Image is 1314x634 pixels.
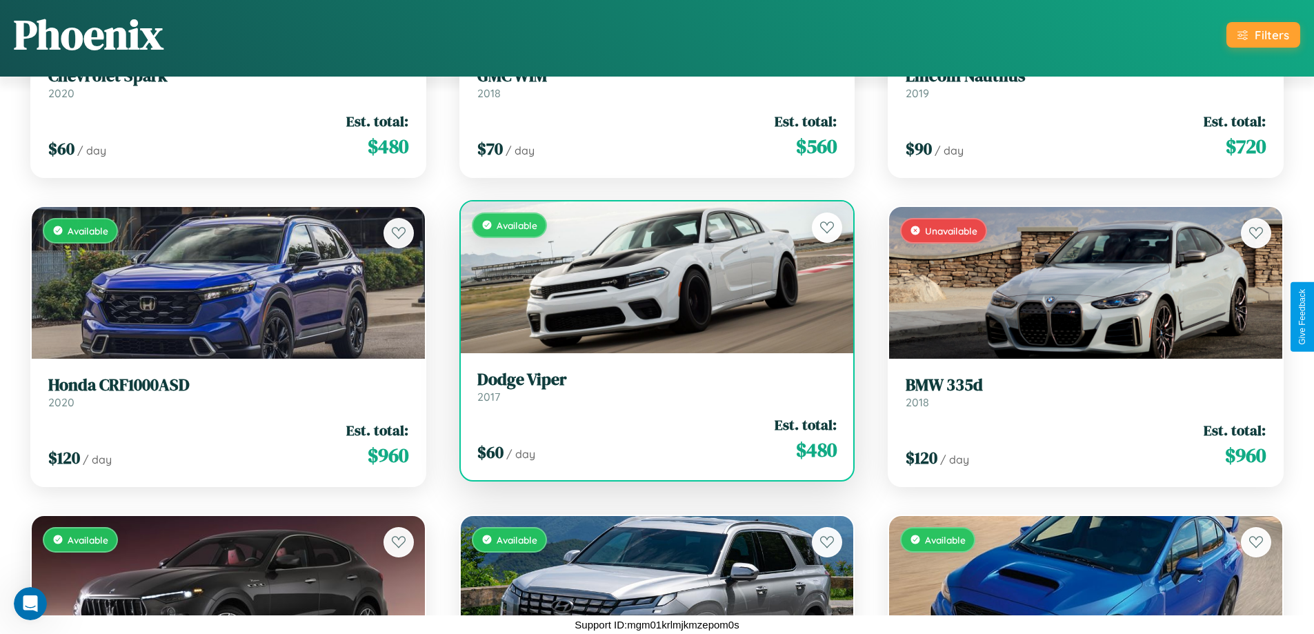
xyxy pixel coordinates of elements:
[1204,420,1266,440] span: Est. total:
[575,615,739,634] p: Support ID: mgm01krlmjkmzepom0s
[48,66,408,86] h3: Chevrolet Spark
[68,534,108,546] span: Available
[477,370,837,404] a: Dodge Viper2017
[796,132,837,160] span: $ 560
[1204,111,1266,131] span: Est. total:
[48,137,74,160] span: $ 60
[368,442,408,469] span: $ 960
[1225,442,1266,469] span: $ 960
[83,453,112,466] span: / day
[48,375,408,395] h3: Honda CRF1000ASD
[506,447,535,461] span: / day
[906,375,1266,395] h3: BMW 335d
[497,219,537,231] span: Available
[906,446,937,469] span: $ 120
[506,143,535,157] span: / day
[48,446,80,469] span: $ 120
[906,375,1266,409] a: BMW 335d2018
[775,111,837,131] span: Est. total:
[906,86,929,100] span: 2019
[477,441,504,464] span: $ 60
[775,415,837,435] span: Est. total:
[346,420,408,440] span: Est. total:
[368,132,408,160] span: $ 480
[497,534,537,546] span: Available
[14,587,47,620] iframe: Intercom live chat
[925,225,977,237] span: Unavailable
[68,225,108,237] span: Available
[940,453,969,466] span: / day
[796,436,837,464] span: $ 480
[1255,28,1289,42] div: Filters
[1226,22,1300,48] button: Filters
[1297,289,1307,345] div: Give Feedback
[477,137,503,160] span: $ 70
[48,395,74,409] span: 2020
[906,66,1266,100] a: Lincoln Nautilus2019
[906,395,929,409] span: 2018
[14,6,163,63] h1: Phoenix
[477,66,837,100] a: GMC WIM2018
[1226,132,1266,160] span: $ 720
[477,66,837,86] h3: GMC WIM
[48,375,408,409] a: Honda CRF1000ASD2020
[477,86,501,100] span: 2018
[77,143,106,157] span: / day
[48,86,74,100] span: 2020
[906,66,1266,86] h3: Lincoln Nautilus
[48,66,408,100] a: Chevrolet Spark2020
[477,390,500,404] span: 2017
[925,534,966,546] span: Available
[906,137,932,160] span: $ 90
[935,143,964,157] span: / day
[477,370,837,390] h3: Dodge Viper
[346,111,408,131] span: Est. total:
